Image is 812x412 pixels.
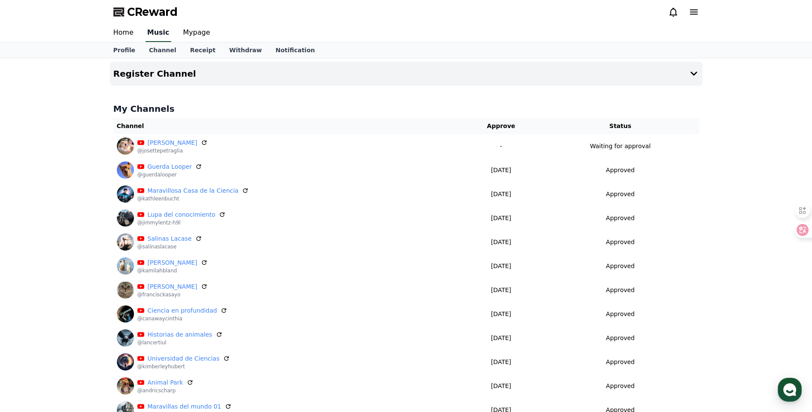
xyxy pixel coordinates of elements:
[464,166,538,175] p: [DATE]
[606,382,635,391] p: Approved
[117,257,134,275] img: Kamilah Bland
[464,382,538,391] p: [DATE]
[117,233,134,251] img: Salinas Lacase
[110,272,164,293] a: Settings
[137,291,208,298] p: @francisckasayo
[117,161,134,179] img: Guerda Looper
[148,378,183,387] a: Animal Park
[113,5,178,19] a: CReward
[606,334,635,343] p: Approved
[3,272,57,293] a: Home
[148,354,220,363] a: Universidad de Ciencias
[464,310,538,319] p: [DATE]
[464,238,538,247] p: [DATE]
[137,315,227,322] p: @canawaycinthia
[148,402,221,411] a: Maravillas del mundo 01
[117,353,134,370] img: Universidad de Ciencias
[269,42,322,58] a: Notification
[117,377,134,394] img: Animal Park
[148,210,216,219] a: Lupa del conocimiento
[176,24,217,42] a: Mypage
[590,142,651,151] p: Waiting for approval
[137,387,193,394] p: @andricscharp
[464,190,538,199] p: [DATE]
[117,305,134,322] img: Ciencia en profundidad
[71,285,96,292] span: Messages
[137,171,202,178] p: @guerdalooper
[606,190,635,199] p: Approved
[142,42,183,58] a: Channel
[148,282,197,291] a: [PERSON_NAME]
[460,118,542,134] th: Approve
[110,62,702,86] button: Register Channel
[137,267,208,274] p: @kamilahbland
[117,185,134,203] img: Maravillosa Casa de la Ciencia
[464,334,538,343] p: [DATE]
[222,42,268,58] a: Withdraw
[148,138,197,147] a: [PERSON_NAME]
[606,238,635,247] p: Approved
[117,209,134,227] img: Lupa del conocimiento
[606,310,635,319] p: Approved
[464,358,538,367] p: [DATE]
[113,69,196,78] h4: Register Channel
[606,214,635,223] p: Approved
[117,281,134,299] img: Franciscka Sayo
[113,103,699,115] h4: My Channels
[127,5,178,19] span: CReward
[117,137,134,155] img: Josette Petraglia
[127,284,148,291] span: Settings
[137,219,226,226] p: @jimmylentz-h9l
[148,234,192,243] a: Salinas Lacase
[22,284,37,291] span: Home
[137,339,223,346] p: @lancertiul
[148,162,192,171] a: Guerda Looper
[542,118,699,134] th: Status
[137,243,202,250] p: @salinaslacase
[57,272,110,293] a: Messages
[464,214,538,223] p: [DATE]
[464,142,538,151] p: -
[183,42,223,58] a: Receipt
[146,24,171,42] a: Music
[464,286,538,295] p: [DATE]
[464,262,538,271] p: [DATE]
[137,195,249,202] p: @kathleenbucht
[606,358,635,367] p: Approved
[606,166,635,175] p: Approved
[137,147,208,154] p: @josettepetraglia
[148,186,239,195] a: Maravillosa Casa de la Ciencia
[107,24,140,42] a: Home
[606,262,635,271] p: Approved
[606,286,635,295] p: Approved
[113,118,461,134] th: Channel
[117,329,134,346] img: Historias de animales
[107,42,142,58] a: Profile
[148,330,212,339] a: Historias de animales
[148,306,217,315] a: Ciencia en profundidad
[137,363,230,370] p: @kimberleyhubert
[148,258,197,267] a: [PERSON_NAME]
